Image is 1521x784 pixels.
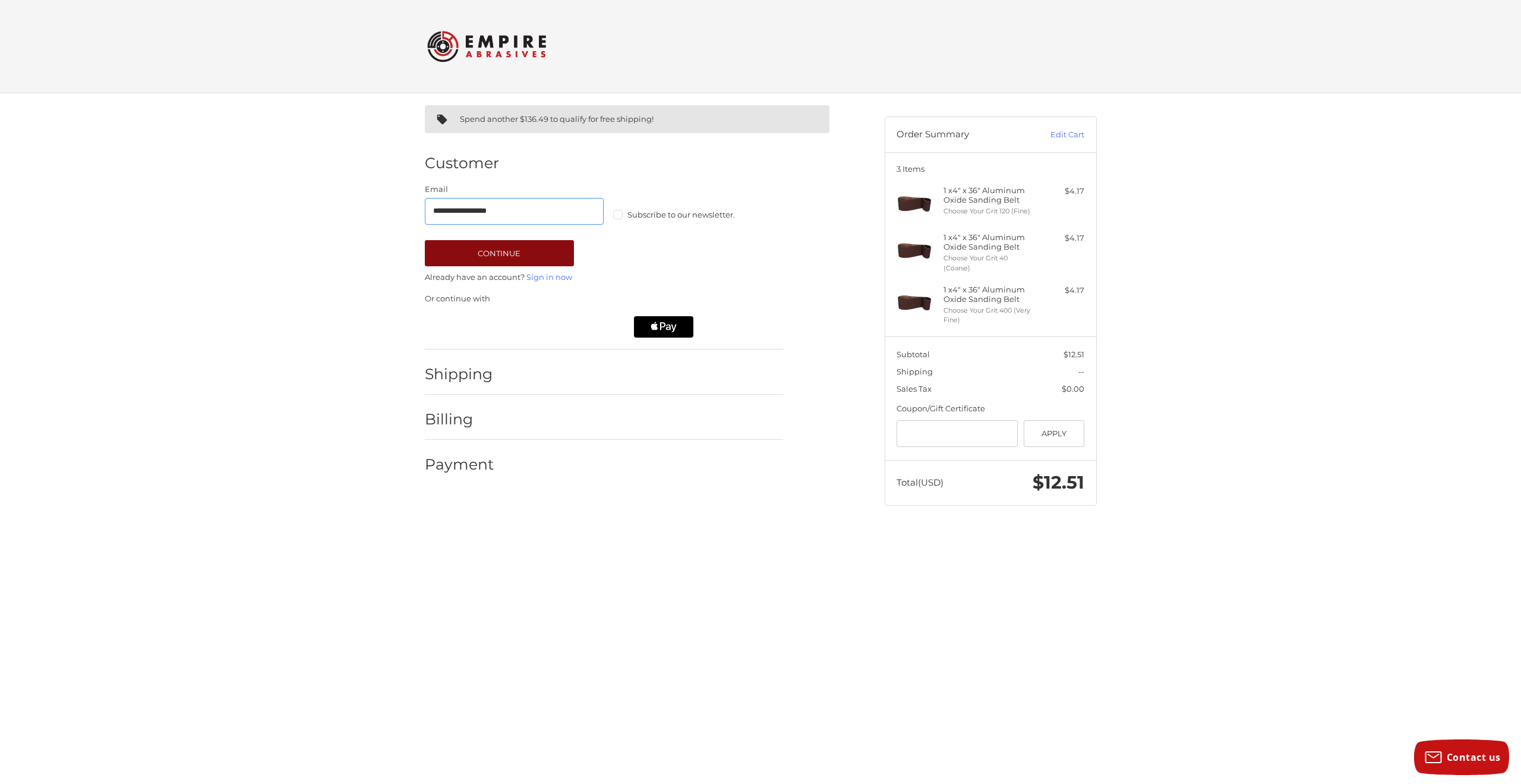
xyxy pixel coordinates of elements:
div: $4.17 [1037,232,1084,244]
span: $12.51 [1064,350,1084,359]
h4: 1 x 4" x 36" Aluminum Oxide Sanding Belt [943,285,1034,304]
span: -- [1078,367,1084,376]
h2: Billing [425,410,494,429]
p: Already have an account? [425,272,783,284]
span: $12.51 [1033,471,1084,493]
div: Coupon/Gift Certificate [897,403,1084,415]
h4: 1 x 4" x 36" Aluminum Oxide Sanding Belt [943,185,1034,205]
li: Choose Your Grit 400 (Very Fine) [943,306,1034,325]
h2: Payment [425,455,494,474]
button: Contact us [1414,739,1509,775]
span: Shipping [897,367,933,376]
span: Contact us [1447,751,1501,764]
h3: 3 Items [897,164,1084,174]
a: Sign in now [526,272,572,282]
li: Choose Your Grit 40 (Coarse) [943,253,1034,273]
h2: Shipping [425,365,494,383]
button: Continue [425,240,574,266]
button: Apply [1024,420,1085,447]
span: Subscribe to our newsletter. [627,210,735,219]
div: $4.17 [1037,285,1084,297]
h3: Order Summary [897,129,1024,141]
input: Gift Certificate or Coupon Code [897,420,1018,447]
iframe: PayPal-paypal [421,316,516,338]
p: Or continue with [425,293,783,305]
label: Email [425,184,604,196]
li: Choose Your Grit 120 (Fine) [943,206,1034,216]
h4: 1 x 4" x 36" Aluminum Oxide Sanding Belt [943,232,1034,252]
span: Subtotal [897,350,930,359]
span: Spend another $136.49 to qualify for free shipping! [460,114,654,124]
span: Total (USD) [897,477,943,488]
span: $0.00 [1062,384,1084,393]
a: Edit Cart [1024,129,1084,141]
span: Sales Tax [897,384,932,393]
img: Empire Abrasives [427,23,546,70]
h2: Customer [425,154,499,172]
div: $4.17 [1037,185,1084,197]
